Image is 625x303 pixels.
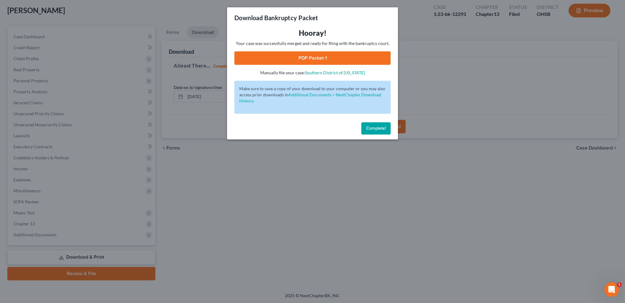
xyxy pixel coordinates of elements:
[305,70,365,75] a: Southern District of [US_STATE]
[239,92,381,103] a: Additional Documents > NextChapter Download History.
[366,126,386,131] span: Complete!
[234,28,391,38] h3: Hooray!
[239,86,386,104] p: Make sure to save a copy of your download to your computer or you may also access prior downloads in
[234,70,391,76] p: Manually file your case:
[234,13,318,22] h3: Download Bankruptcy Packet
[234,40,391,46] p: Your case was successfully merged and ready for filing with the bankruptcy court.
[361,122,391,135] button: Complete!
[604,282,619,297] iframe: Intercom live chat
[234,51,391,65] a: PDF Packet 1
[617,282,622,287] span: 1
